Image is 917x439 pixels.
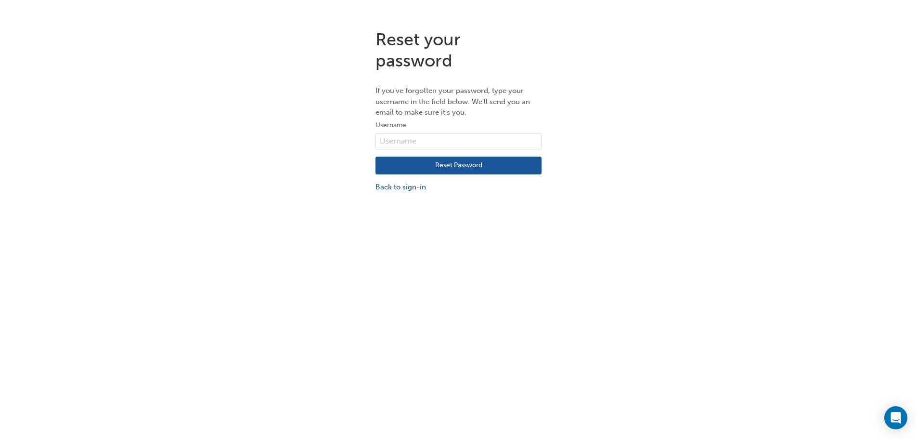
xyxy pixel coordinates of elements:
label: Username [375,120,542,131]
button: Reset Password [375,157,542,175]
h1: Reset your password [375,29,542,71]
p: If you've forgotten your password, type your username in the field below. We'll send you an email... [375,85,542,118]
a: Back to sign-in [375,182,542,193]
div: Open Intercom Messenger [884,406,907,429]
input: Username [375,133,542,149]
